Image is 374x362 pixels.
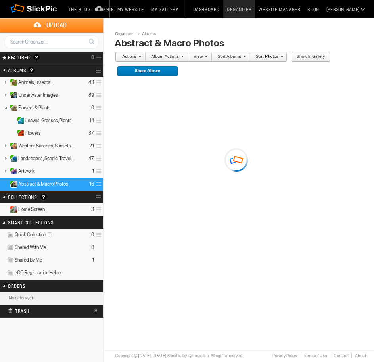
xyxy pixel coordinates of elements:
ins: Public Album [7,79,17,86]
a: Contact [330,353,351,358]
b: No orders yet... [9,295,36,301]
a: About [351,353,366,358]
a: Show in Gallery [291,52,330,62]
ins: Public Album [7,155,17,162]
ins: Public Album [7,181,17,188]
span: Weather, Sunrises, Sunsets... [18,143,75,149]
a: Expand [8,115,15,121]
span: Landscapes, Scenic, Travel... [18,155,75,162]
span: Upload [10,18,103,32]
span: Home Screen [18,206,45,213]
h2: Albums [8,64,75,77]
h2: Smart Collections [8,216,75,228]
span: Leaves, Grasses, Plants [25,117,72,124]
span: Shared With Me [15,244,46,251]
a: Albums [140,31,164,37]
span: eCO Registration Helper [15,270,62,276]
h2: Orders [8,280,75,292]
ins: Public Album [7,105,17,111]
span: Abstract & Macro Photos [18,181,68,187]
div: Copyright © [DATE]–[DATE] SlickPic by IQ Logic Inc. All rights reserved. [115,353,244,359]
a: Sort Albums [212,52,245,62]
span: FEATURED [6,54,30,61]
a: Expand [1,206,8,212]
span: Flowers & Plants [18,105,51,111]
img: ico_album_coll.png [7,270,14,276]
a: Actions [115,52,141,62]
img: ico_album_quick.png [7,232,14,238]
ins: Public Album [7,168,17,175]
a: Collection Options [96,192,103,203]
ins: Public Album [14,117,25,124]
ins: Public Album [14,130,25,137]
span: Animals, Insects... [18,79,54,86]
h2: Collections [8,191,75,203]
a: Expand [8,128,15,134]
a: Album Actions [146,52,184,62]
input: Search Organizer... [4,35,99,49]
a: Collapse [1,181,8,187]
ins: Public Album [7,143,17,149]
span: Shared By Me [15,257,42,263]
span: Underwater Images [18,92,58,98]
a: Privacy Policy [269,353,300,358]
h2: Trash [8,305,82,317]
span: Share Album [117,66,173,77]
ins: Public Album [7,92,17,99]
a: Sort Photos [250,52,283,62]
img: ico_album_coll.png [7,257,14,264]
a: View [188,52,208,62]
a: Search [84,35,99,48]
span: Show in Gallery [291,52,325,62]
span: Flowers [25,130,41,136]
ins: Private Collection [7,206,17,213]
div: Loading ... [218,146,255,174]
span: Quick Collection [15,232,55,238]
a: Terms of Use [300,353,330,358]
img: ico_album_coll.png [7,244,14,251]
span: Artwork [18,168,35,174]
